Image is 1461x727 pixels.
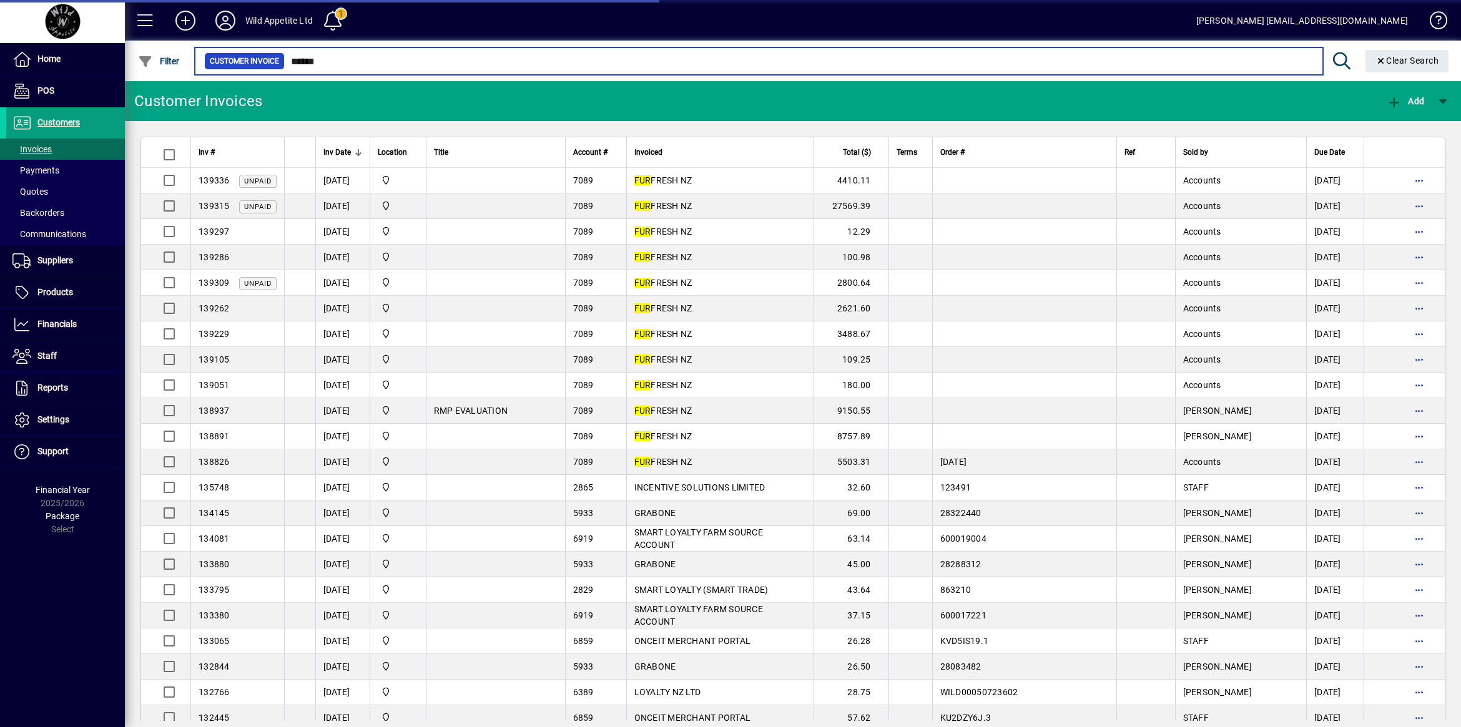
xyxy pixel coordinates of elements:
a: Knowledge Base [1420,2,1445,43]
td: [DATE] [315,219,370,245]
span: FRESH NZ [634,380,692,390]
span: RMP EVALUATION [434,406,508,416]
span: 7089 [573,303,594,313]
span: Accounts [1183,278,1221,288]
span: 2865 [573,482,594,492]
span: 132766 [199,687,230,697]
em: FUR [634,252,651,262]
span: Customer Invoice [210,55,279,67]
span: 28083482 [940,661,981,671]
td: 180.00 [814,373,888,398]
span: 7089 [573,278,594,288]
button: More options [1409,477,1429,497]
td: 43.64 [814,577,888,603]
span: [PERSON_NAME] [1183,534,1252,544]
div: Sold by [1183,145,1299,159]
td: [DATE] [315,577,370,603]
span: Invoices [12,144,52,154]
span: Accounts [1183,329,1221,339]
span: Settings [37,414,69,424]
td: 4410.11 [814,168,888,193]
td: 3488.67 [814,321,888,347]
span: Ref [1124,145,1135,159]
td: [DATE] [315,654,370,680]
button: Add [165,9,205,32]
button: Profile [205,9,245,32]
span: Unpaid [244,280,272,288]
div: Inv # [199,145,277,159]
span: 7089 [573,431,594,441]
span: STAFF [1183,482,1209,492]
div: Total ($) [822,145,882,159]
span: Accounts [1183,457,1221,467]
div: Order # [940,145,1109,159]
button: More options [1409,529,1429,549]
span: GRABONE [634,559,676,569]
td: [DATE] [315,628,370,654]
span: Wild Appetite Ltd [378,327,418,341]
em: FUR [634,278,651,288]
span: 7089 [573,227,594,237]
span: 7089 [573,175,594,185]
div: Ref [1124,145,1167,159]
button: More options [1409,426,1429,446]
td: [DATE] [1306,603,1364,628]
a: Products [6,277,125,308]
span: Payments [12,165,59,175]
span: Wild Appetite Ltd [378,481,418,494]
span: Order # [940,145,965,159]
span: 28288312 [940,559,981,569]
button: More options [1409,503,1429,523]
span: 6859 [573,713,594,723]
span: 133380 [199,610,230,620]
a: Settings [6,404,125,436]
div: Title [434,145,558,159]
a: Staff [6,341,125,372]
button: More options [1409,682,1429,702]
td: 9150.55 [814,398,888,424]
span: Suppliers [37,255,73,265]
span: 2829 [573,585,594,595]
button: More options [1409,273,1429,293]
a: Invoices [6,139,125,160]
span: Inv # [199,145,215,159]
span: 7089 [573,380,594,390]
span: ONCEIT MERCHANT PORTAL [634,713,751,723]
span: FRESH NZ [634,175,692,185]
span: SMART LOYALTY FARM SOURCE ACCOUNT [634,604,763,627]
span: 123491 [940,482,972,492]
span: Accounts [1183,227,1221,237]
td: [DATE] [315,526,370,552]
td: 45.00 [814,552,888,577]
td: [DATE] [1306,373,1364,398]
span: ONCEIT MERCHANT PORTAL [634,636,751,646]
button: More options [1409,349,1429,369]
span: 6389 [573,687,594,697]
span: Accounts [1183,201,1221,211]
td: [DATE] [1306,500,1364,526]
td: [DATE] [1306,347,1364,373]
em: FUR [634,175,651,185]
span: Wild Appetite Ltd [378,250,418,264]
span: STAFF [1183,713,1209,723]
span: Wild Appetite Ltd [378,455,418,469]
em: FUR [634,303,651,313]
td: 8757.89 [814,424,888,449]
em: FUR [634,406,651,416]
span: Communications [12,229,86,239]
td: 28.75 [814,680,888,705]
span: FRESH NZ [634,252,692,262]
span: 28322440 [940,508,981,518]
td: [DATE] [315,475,370,500]
span: FRESH NZ [634,278,692,288]
td: [DATE] [1306,321,1364,347]
span: Wild Appetite Ltd [378,634,418,648]
div: Account # [573,145,619,159]
td: [DATE] [315,270,370,296]
button: More options [1409,554,1429,574]
span: FRESH NZ [634,227,692,237]
td: 5503.31 [814,449,888,475]
td: [DATE] [315,193,370,219]
span: 139229 [199,329,230,339]
span: [PERSON_NAME] [1183,406,1252,416]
